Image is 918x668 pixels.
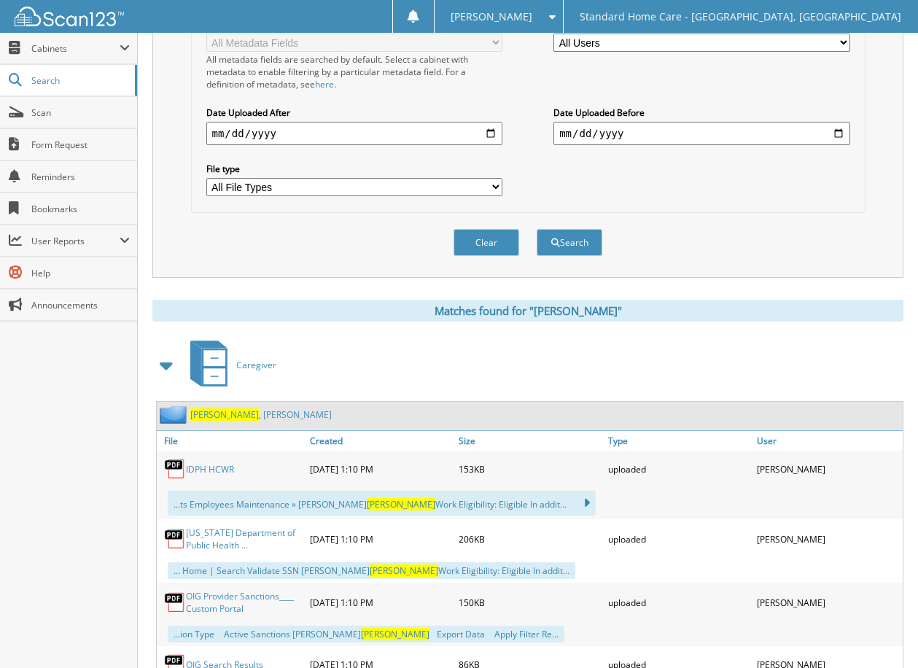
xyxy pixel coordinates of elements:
a: IDPH HCWR [186,463,234,475]
img: PDF.png [164,458,186,480]
div: ... Home | Search Validate SSN [PERSON_NAME] Work Eligibility: Eligible In addit... [168,562,575,579]
img: scan123-logo-white.svg [15,7,124,26]
div: [PERSON_NAME] [753,523,903,555]
div: uploaded [604,454,754,483]
span: Announcements [31,299,130,311]
span: Caregiver [236,359,276,371]
span: [PERSON_NAME] [361,628,429,640]
div: 206KB [455,523,604,555]
input: end [553,122,849,145]
label: Date Uploaded After [206,106,502,119]
div: uploaded [604,523,754,555]
div: ...ion Type  Active Sanctions [PERSON_NAME]  Export Data  Apply Filter Re... [168,626,564,642]
div: [PERSON_NAME] [753,454,903,483]
div: 150KB [455,586,604,618]
a: User [753,431,903,451]
a: Created [306,431,456,451]
label: Date Uploaded Before [553,106,849,119]
img: PDF.png [164,528,186,550]
span: Reminders [31,171,130,183]
div: ...ts Employees Maintenance » [PERSON_NAME] Work Eligibility: Eligible In addit... [168,491,596,516]
iframe: Chat Widget [845,598,918,668]
div: Matches found for "[PERSON_NAME]" [152,300,903,322]
span: Search [31,74,128,87]
div: [PERSON_NAME] [753,586,903,618]
div: [DATE] 1:10 PM [306,454,456,483]
div: 153KB [455,454,604,483]
a: Size [455,431,604,451]
span: Help [31,267,130,279]
div: All metadata fields are searched by default. Select a cabinet with metadata to enable filtering b... [206,53,502,90]
a: Caregiver [182,336,276,394]
a: [US_STATE] Department of Public Health ... [186,527,303,551]
a: [PERSON_NAME], [PERSON_NAME] [190,408,332,421]
span: Cabinets [31,42,120,55]
span: [PERSON_NAME] [451,12,532,21]
img: PDF.png [164,591,186,613]
a: Type [604,431,754,451]
img: folder2.png [160,405,190,424]
span: [PERSON_NAME] [367,498,435,510]
span: [PERSON_NAME] [190,408,259,421]
span: Standard Home Care - [GEOGRAPHIC_DATA], [GEOGRAPHIC_DATA] [580,12,901,21]
button: Search [537,229,602,256]
a: File [157,431,306,451]
div: [DATE] 1:10 PM [306,586,456,618]
a: here [315,78,334,90]
label: File type [206,163,502,175]
span: Bookmarks [31,203,130,215]
span: [PERSON_NAME] [370,564,438,577]
div: uploaded [604,586,754,618]
button: Clear [454,229,519,256]
span: User Reports [31,235,120,247]
span: Scan [31,106,130,119]
a: OIG Provider Sanctions____ Custom Portal [186,590,303,615]
span: Form Request [31,139,130,151]
input: start [206,122,502,145]
div: [DATE] 1:10 PM [306,523,456,555]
